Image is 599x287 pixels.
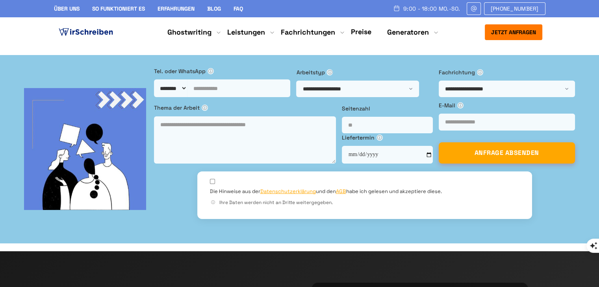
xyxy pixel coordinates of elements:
span: 9:00 - 18:00 Mo.-So. [403,6,460,12]
label: E-Mail [439,101,575,110]
img: Email [470,6,477,12]
label: Thema der Arbeit [154,103,336,112]
button: ANFRAGE ABSENDEN [439,142,575,164]
img: Schedule [393,5,400,11]
a: Generatoren [387,28,429,37]
button: Jetzt anfragen [485,24,542,40]
span: [PHONE_NUMBER] [491,6,539,12]
label: Die Hinweise aus der und den habe ich gelesen und akzeptiere diese. [210,188,442,195]
a: Datenschutzerklärung [260,188,316,195]
a: Leistungen [227,28,265,37]
a: Fachrichtungen [281,28,335,37]
a: Preise [351,27,371,36]
a: Blog [207,5,221,12]
img: logo ghostwriter-österreich [57,26,115,38]
span: ⓘ [202,105,208,111]
label: Arbeitstyp [296,68,432,77]
span: ⓘ [208,68,214,74]
span: ⓘ [477,69,483,75]
label: Liefertermin [342,133,433,142]
a: Über uns [54,5,80,12]
label: Fachrichtung [439,68,575,77]
a: So funktioniert es [92,5,145,12]
span: ⓘ [376,134,383,141]
a: AGB [336,188,346,195]
span: ⓘ [210,199,216,206]
label: Seitenzahl [342,104,433,113]
span: ⓘ [457,102,464,109]
img: bg [24,88,146,210]
span: ⓘ [326,69,333,75]
a: [PHONE_NUMBER] [484,2,545,15]
a: Erfahrungen [158,5,195,12]
div: Ihre Daten werden nicht an Dritte weitergegeben. [210,199,519,206]
a: Ghostwriting [167,28,211,37]
label: Tel. oder WhatsApp [154,67,290,75]
a: FAQ [234,5,243,12]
